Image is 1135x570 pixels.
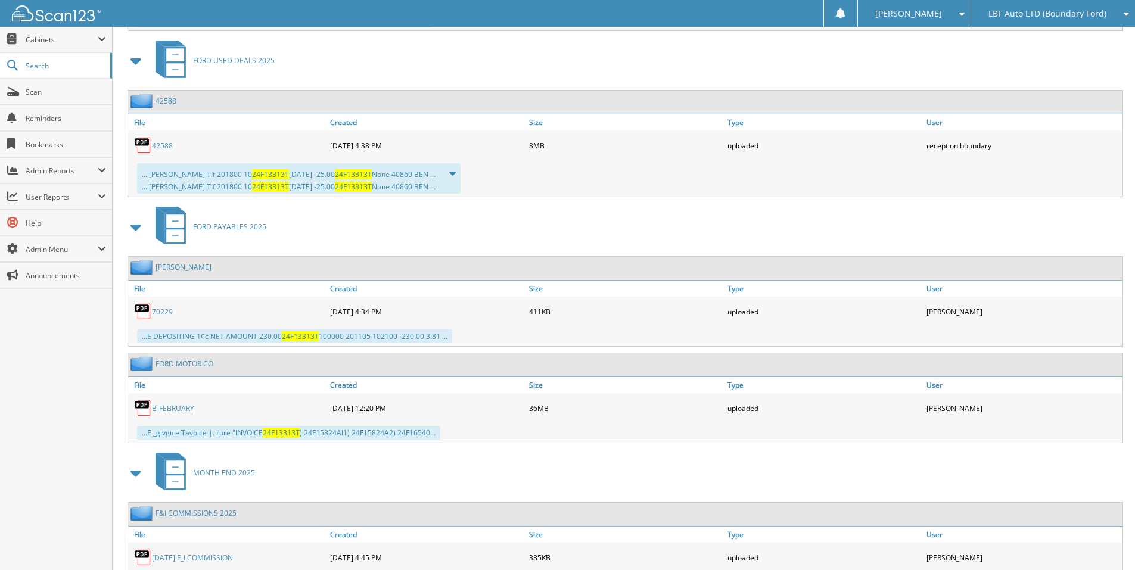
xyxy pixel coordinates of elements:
[26,61,104,71] span: Search
[148,37,275,84] a: FORD USED DEALS 2025
[335,169,372,179] span: 24F13313T
[148,449,255,496] a: MONTH END 2025
[526,546,725,569] div: 385KB
[327,377,526,393] a: Created
[193,222,266,232] span: FORD PAYABLES 2025
[134,549,152,566] img: PDF.png
[282,331,319,341] span: 24F13313T
[134,136,152,154] img: PDF.png
[26,87,106,97] span: Scan
[152,403,194,413] a: B-FEBRUARY
[156,508,237,518] a: F&I COMMISSIONS 2025
[134,303,152,320] img: PDF.png
[193,468,255,478] span: MONTH END 2025
[923,527,1122,543] a: User
[724,281,923,297] a: Type
[156,262,212,272] a: [PERSON_NAME]
[923,396,1122,420] div: [PERSON_NAME]
[923,133,1122,157] div: reception boundary
[142,182,456,192] div: ... [PERSON_NAME] TIf 201800 10 [DATE] -25.00 None 40860 BEN ...
[724,396,923,420] div: uploaded
[130,506,156,521] img: folder2.png
[526,527,725,543] a: Size
[26,218,106,228] span: Help
[526,396,725,420] div: 36MB
[26,113,106,123] span: Reminders
[152,553,233,563] a: [DATE] F_I COMMISSION
[193,55,275,66] span: FORD USED DEALS 2025
[923,281,1122,297] a: User
[335,182,372,192] span: 24F13313T
[263,428,300,438] span: 24F13313T
[156,359,215,369] a: FORD MOTOR CO.
[26,244,98,254] span: Admin Menu
[128,281,327,297] a: File
[724,300,923,323] div: uploaded
[148,203,266,250] a: FORD PAYABLES 2025
[26,35,98,45] span: Cabinets
[327,133,526,157] div: [DATE] 4:38 PM
[923,377,1122,393] a: User
[327,114,526,130] a: Created
[724,377,923,393] a: Type
[137,163,461,194] div: ... [PERSON_NAME] TIf 201800 10 [DATE] -25.00 None 40860 BEN ...
[327,300,526,323] div: [DATE] 4:34 PM
[130,94,156,108] img: folder2.png
[26,139,106,149] span: Bookmarks
[252,182,289,192] span: 24F13313T
[526,133,725,157] div: 8MB
[923,300,1122,323] div: [PERSON_NAME]
[130,260,156,275] img: folder2.png
[526,377,725,393] a: Size
[26,192,98,202] span: User Reports
[128,377,327,393] a: File
[134,399,152,417] img: PDF.png
[156,96,176,106] a: 42588
[252,169,289,179] span: 24F13313T
[923,546,1122,569] div: [PERSON_NAME]
[327,281,526,297] a: Created
[137,426,440,440] div: ...E _givgice Tavoice |. rure "INVOICE ) 24F15824Al1) 24F15824A2) 24F16540...
[923,114,1122,130] a: User
[526,300,725,323] div: 411KB
[327,546,526,569] div: [DATE] 4:45 PM
[526,114,725,130] a: Size
[26,166,98,176] span: Admin Reports
[12,5,101,21] img: scan123-logo-white.svg
[128,114,327,130] a: File
[875,10,942,17] span: [PERSON_NAME]
[724,114,923,130] a: Type
[1075,513,1135,570] iframe: Chat Widget
[724,546,923,569] div: uploaded
[152,141,173,151] a: 42588
[724,133,923,157] div: uploaded
[137,329,452,343] div: ...E DEPOSITING 1¢c NET AMOUNT 230.00 100000 201105 102100 -230.00 3.81 ...
[327,396,526,420] div: [DATE] 12:20 PM
[327,527,526,543] a: Created
[724,527,923,543] a: Type
[526,281,725,297] a: Size
[130,356,156,371] img: folder2.png
[988,10,1106,17] span: LBF Auto LTD (Boundary Ford)
[152,307,173,317] a: 70229
[26,270,106,281] span: Announcements
[128,527,327,543] a: File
